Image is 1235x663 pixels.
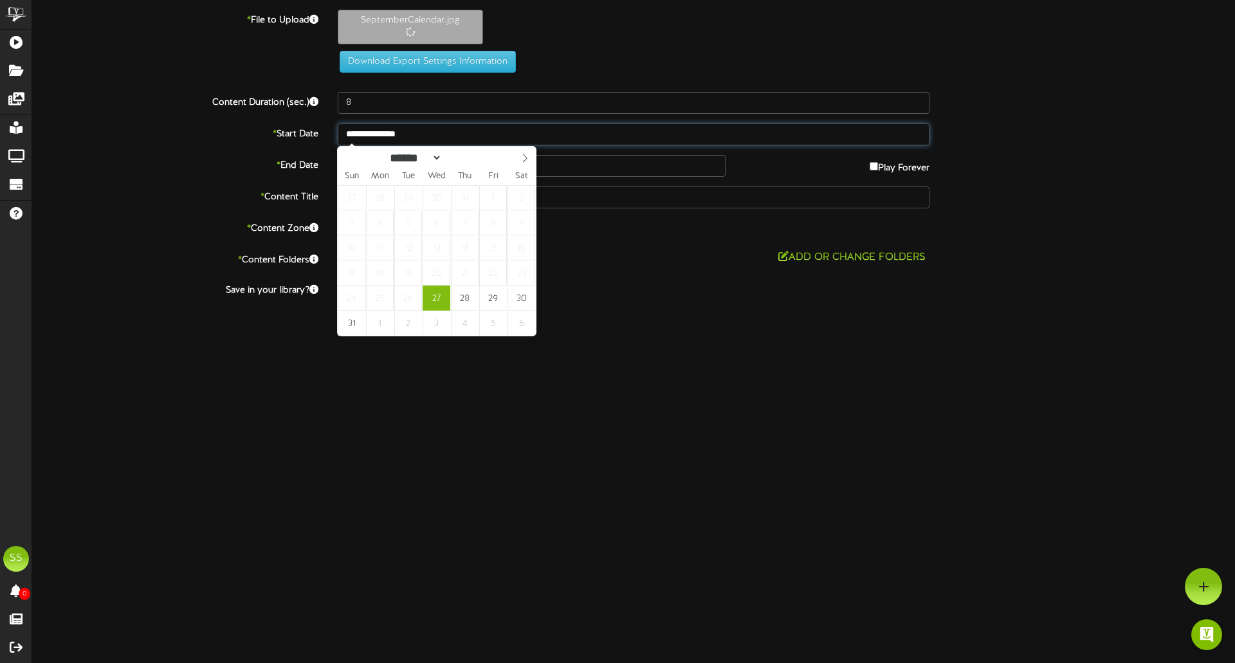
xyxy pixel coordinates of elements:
span: August 12, 2025 [394,235,422,260]
a: Download Export Settings Information [333,57,516,66]
label: File to Upload [23,10,328,27]
span: Thu [451,172,479,181]
button: Download Export Settings Information [340,51,516,73]
span: August 17, 2025 [338,260,365,286]
span: August 6, 2025 [423,210,450,235]
span: September 2, 2025 [394,311,422,336]
span: July 27, 2025 [338,185,365,210]
span: August 22, 2025 [479,260,507,286]
span: Tue [394,172,423,181]
span: September 5, 2025 [479,311,507,336]
span: August 21, 2025 [451,260,479,286]
label: Content Zone [23,218,328,235]
button: Add or Change Folders [774,250,929,266]
span: August 16, 2025 [508,235,535,260]
span: 0 [19,588,30,600]
span: August 7, 2025 [451,210,479,235]
input: Title of this Content [338,186,929,208]
span: August 26, 2025 [394,286,422,311]
span: August 9, 2025 [508,210,535,235]
label: Play Forever [870,155,929,175]
input: Year [442,151,488,165]
label: Content Title [23,186,328,204]
label: End Date [23,155,328,172]
span: August 30, 2025 [508,286,535,311]
label: Content Duration (sec.) [23,92,328,109]
span: August 19, 2025 [394,260,422,286]
span: September 4, 2025 [451,311,479,336]
span: August 20, 2025 [423,260,450,286]
span: Fri [479,172,508,181]
span: August 2, 2025 [508,185,535,210]
span: August 14, 2025 [451,235,479,260]
span: Mon [366,172,394,181]
span: July 28, 2025 [366,185,394,210]
span: August 15, 2025 [479,235,507,260]
span: August 3, 2025 [338,210,365,235]
span: August 25, 2025 [366,286,394,311]
span: September 3, 2025 [423,311,450,336]
span: Sun [338,172,366,181]
span: August 31, 2025 [338,311,365,336]
span: July 29, 2025 [394,185,422,210]
span: August 24, 2025 [338,286,365,311]
span: August 4, 2025 [366,210,394,235]
span: Wed [423,172,451,181]
label: Start Date [23,123,328,141]
span: September 1, 2025 [366,311,394,336]
span: August 13, 2025 [423,235,450,260]
span: August 28, 2025 [451,286,479,311]
span: August 18, 2025 [366,260,394,286]
span: August 29, 2025 [479,286,507,311]
span: August 8, 2025 [479,210,507,235]
label: Save in your library? [23,280,328,297]
span: August 23, 2025 [508,260,535,286]
span: July 31, 2025 [451,185,479,210]
label: Content Folders [23,250,328,267]
span: August 1, 2025 [479,185,507,210]
span: September 6, 2025 [508,311,535,336]
span: August 10, 2025 [338,235,365,260]
div: SS [3,546,29,572]
span: July 30, 2025 [423,185,450,210]
input: Play Forever [870,162,878,170]
span: August 27, 2025 [423,286,450,311]
span: August 5, 2025 [394,210,422,235]
div: Open Intercom Messenger [1191,619,1222,650]
span: August 11, 2025 [366,235,394,260]
span: Sat [508,172,536,181]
